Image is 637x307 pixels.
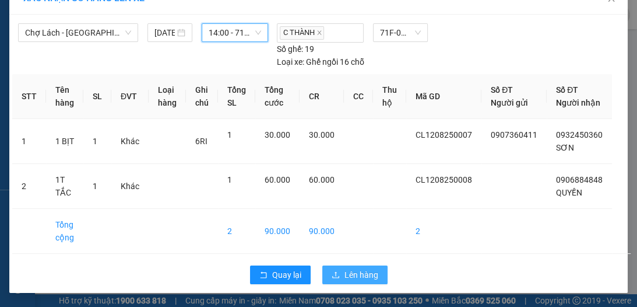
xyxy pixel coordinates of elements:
span: Quay lại [272,268,301,281]
button: uploadLên hàng [322,266,388,284]
span: 0906884848 [556,175,603,184]
span: Loại xe: [277,55,304,68]
td: 2 [406,209,481,254]
span: Chợ Lách - Sài Gòn [25,24,131,41]
span: upload [332,271,340,280]
span: Người nhận [556,98,600,107]
span: Người gửi [491,98,528,107]
th: CC [344,74,373,119]
span: 1 [93,137,97,146]
span: Số ghế: [277,43,303,55]
span: 30.000 [265,130,290,139]
span: Số ĐT [491,85,513,95]
th: Ghi chú [186,74,218,119]
button: rollbackQuay lại [250,266,311,284]
td: 90.000 [255,209,300,254]
div: 19 [277,43,314,55]
span: close [316,30,322,36]
td: Khác [111,164,149,209]
span: rollback [259,271,268,280]
td: 1 [12,119,46,164]
span: Số ĐT [556,85,578,95]
td: Tổng cộng [46,209,83,254]
input: 12/08/2025 [154,26,175,39]
th: CR [300,74,344,119]
span: SƠN [556,143,574,152]
td: 2 [218,209,255,254]
span: 71F-00.247 [380,24,421,41]
th: ĐVT [111,74,149,119]
th: STT [12,74,46,119]
th: SL [83,74,111,119]
span: 0932450360 [556,130,603,139]
th: Thu hộ [373,74,406,119]
span: 6RI [195,137,207,146]
span: 1 [227,130,232,139]
span: 0907360411 [491,130,537,139]
div: Ghế ngồi 16 chỗ [277,55,364,68]
th: Tổng SL [218,74,255,119]
td: 2 [12,164,46,209]
span: 30.000 [309,130,335,139]
span: QUYỀN [556,188,582,197]
span: 60.000 [309,175,335,184]
td: Khác [111,119,149,164]
th: Mã GD [406,74,481,119]
span: 14:00 - 71F-00.247 [209,24,261,41]
span: Lên hàng [344,268,378,281]
span: C THÀNH [280,26,324,40]
span: 60.000 [265,175,290,184]
th: Tổng cước [255,74,300,119]
span: 1 [227,175,232,184]
td: 1 BỊT [46,119,83,164]
span: 1 [93,182,97,191]
td: 90.000 [300,209,344,254]
th: Loại hàng [149,74,186,119]
span: CL1208250008 [416,175,472,184]
th: Tên hàng [46,74,83,119]
span: CL1208250007 [416,130,472,139]
td: 1T TẮC [46,164,83,209]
